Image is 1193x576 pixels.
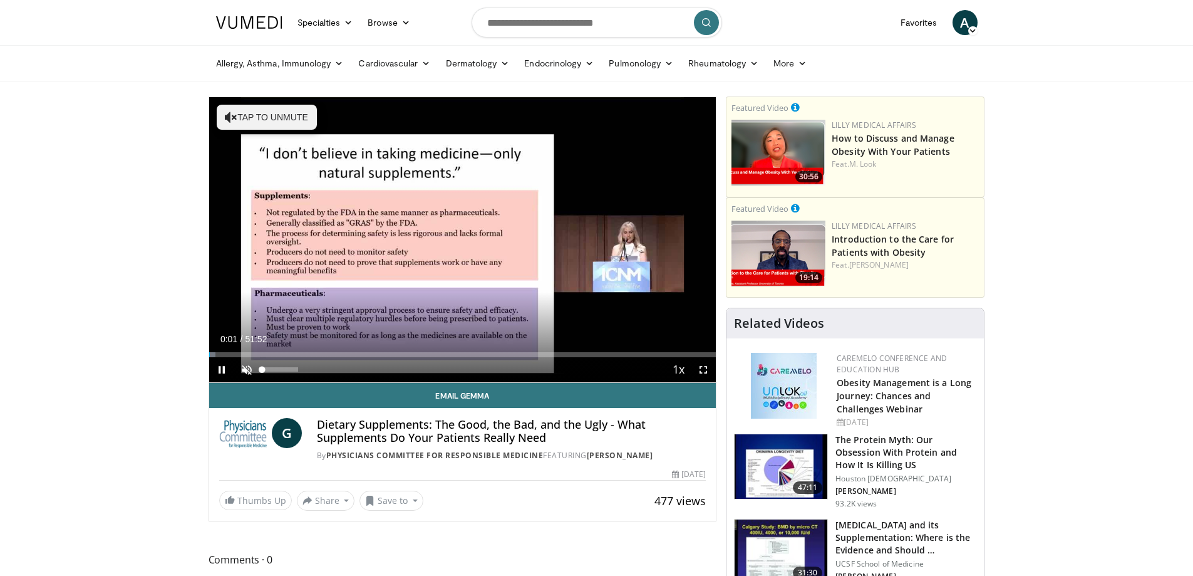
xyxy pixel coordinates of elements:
[731,203,788,214] small: Featured Video
[672,469,706,480] div: [DATE]
[751,353,817,419] img: 45df64a9-a6de-482c-8a90-ada250f7980c.png.150x105_q85_autocrop_double_scale_upscale_version-0.2.jpg
[360,10,418,35] a: Browse
[601,51,681,76] a: Pulmonology
[317,418,706,445] h4: Dietary Supplements: The Good, the Bad, and the Ugly - What Supplements Do Your Patients Really Need
[735,434,827,500] img: b7b8b05e-5021-418b-a89a-60a270e7cf82.150x105_q85_crop-smart_upscale.jpg
[734,316,824,331] h4: Related Videos
[209,383,716,408] a: Email Gemma
[209,51,351,76] a: Allergy, Asthma, Immunology
[262,367,298,372] div: Volume Level
[835,434,976,471] h3: The Protein Myth: Our Obsession With Protein and How It Is Killing US
[734,434,976,509] a: 47:11 The Protein Myth: Our Obsession With Protein and How It Is Killing US Houston [DEMOGRAPHIC_...
[272,418,302,448] a: G
[795,272,822,283] span: 19:14
[217,105,317,130] button: Tap to unmute
[240,334,243,344] span: /
[731,221,825,286] img: acc2e291-ced4-4dd5-b17b-d06994da28f3.png.150x105_q85_crop-smart_upscale.png
[837,377,971,415] a: Obesity Management is a Long Journey: Chances and Challenges Webinar
[835,559,976,569] p: UCSF School of Medicine
[681,51,766,76] a: Rheumatology
[832,132,954,157] a: How to Discuss and Manage Obesity With Your Patients
[290,10,361,35] a: Specialties
[832,120,916,130] a: Lilly Medical Affairs
[216,16,282,29] img: VuMedi Logo
[297,491,355,511] button: Share
[209,97,716,383] video-js: Video Player
[837,417,974,428] div: [DATE]
[835,499,877,509] p: 93.2K views
[731,120,825,186] a: 30:56
[359,491,423,511] button: Save to
[832,259,979,271] div: Feat.
[849,259,909,270] a: [PERSON_NAME]
[351,51,438,76] a: Cardiovascular
[793,481,823,494] span: 47:11
[832,159,979,170] div: Feat.
[209,352,716,357] div: Progress Bar
[654,493,706,508] span: 477 views
[317,450,706,461] div: By FEATURING
[731,102,788,113] small: Featured Video
[666,357,691,382] button: Playback Rate
[766,51,814,76] a: More
[234,357,259,382] button: Unmute
[220,334,237,344] span: 0:01
[219,418,267,448] img: Physicians Committee for Responsible Medicine
[835,474,976,484] p: Houston [DEMOGRAPHIC_DATA]
[326,450,544,461] a: Physicians Committee for Responsible Medicine
[835,486,976,496] p: [PERSON_NAME]
[795,171,822,182] span: 30:56
[953,10,978,35] a: A
[835,519,976,557] h3: [MEDICAL_DATA] and its Supplementation: Where is the Evidence and Should …
[517,51,601,76] a: Endocrinology
[893,10,945,35] a: Favorites
[731,120,825,186] img: c98a6a29-1ea0-4bd5-8cf5-4d1e188984a7.png.150x105_q85_crop-smart_upscale.png
[832,233,954,258] a: Introduction to the Care for Patients with Obesity
[691,357,716,382] button: Fullscreen
[209,357,234,382] button: Pause
[832,221,916,231] a: Lilly Medical Affairs
[219,491,292,510] a: Thumbs Up
[837,353,947,375] a: CaReMeLO Conference and Education Hub
[472,8,722,38] input: Search topics, interventions
[731,221,825,286] a: 19:14
[209,552,717,568] span: Comments 0
[587,450,653,461] a: [PERSON_NAME]
[849,159,877,169] a: M. Look
[245,334,267,344] span: 51:52
[438,51,517,76] a: Dermatology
